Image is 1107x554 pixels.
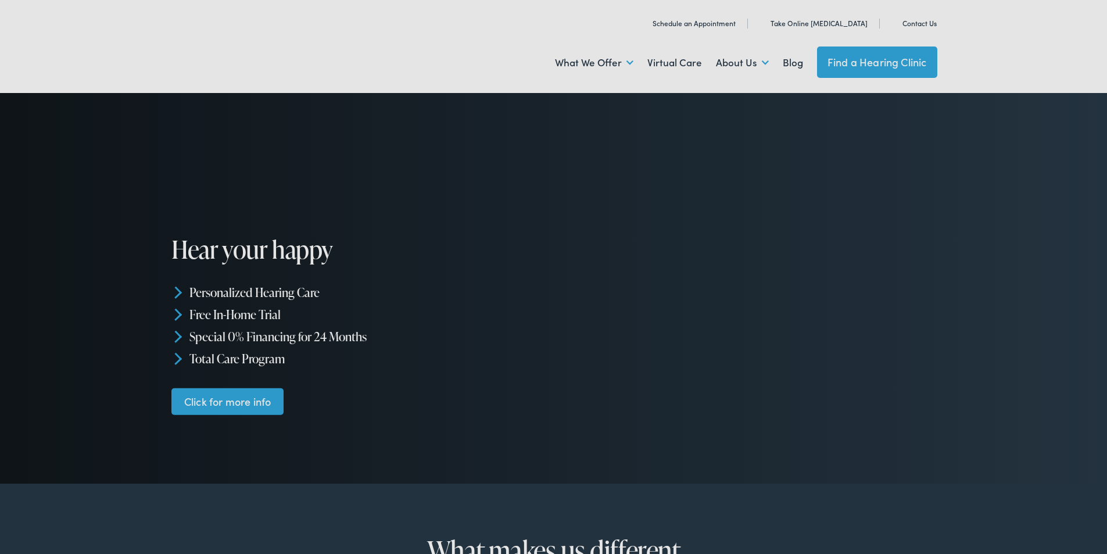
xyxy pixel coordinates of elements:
[555,41,633,84] a: What We Offer
[640,17,648,29] img: utility icon
[171,347,559,369] li: Total Care Program
[171,303,559,326] li: Free In-Home Trial
[758,18,868,28] a: Take Online [MEDICAL_DATA]
[647,41,702,84] a: Virtual Care
[640,18,736,28] a: Schedule an Appointment
[171,281,559,303] li: Personalized Hearing Care
[890,18,937,28] a: Contact Us
[758,17,766,29] img: utility icon
[716,41,769,84] a: About Us
[171,388,284,415] a: Click for more info
[171,236,525,263] h1: Hear your happy
[171,326,559,348] li: Special 0% Financing for 24 Months
[890,17,898,29] img: utility icon
[783,41,803,84] a: Blog
[817,47,937,78] a: Find a Hearing Clinic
